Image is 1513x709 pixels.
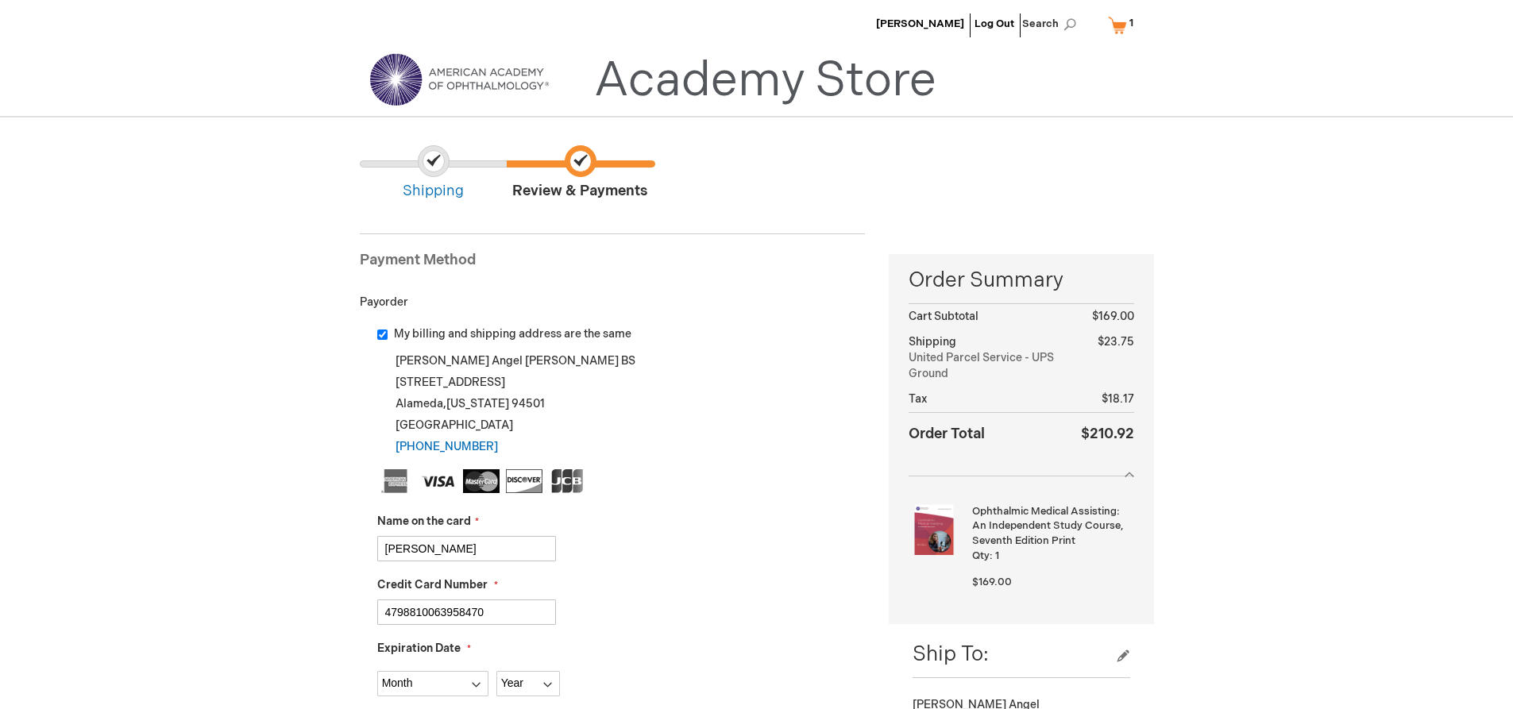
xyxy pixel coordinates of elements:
span: Shipping [360,145,507,202]
strong: Order Total [909,422,985,445]
span: United Parcel Service - UPS Ground [909,350,1080,382]
span: Search [1022,8,1083,40]
span: [US_STATE] [446,397,509,410]
a: Log Out [975,17,1014,30]
span: Credit Card Number [377,578,488,591]
span: Shipping [909,335,956,349]
img: Visa [420,469,457,493]
span: Qty [972,549,990,562]
div: [PERSON_NAME] Angel [PERSON_NAME] BS [STREET_ADDRESS] Alameda , 94501 [GEOGRAPHIC_DATA] [377,350,866,457]
th: Tax [909,387,1080,413]
span: 1 [1129,17,1133,29]
span: $23.75 [1098,335,1134,349]
span: $169.00 [972,576,1012,588]
div: Payment Method [360,250,866,279]
img: Ophthalmic Medical Assisting: An Independent Study Course, Seventh Edition Print [909,504,959,555]
img: JCB [549,469,585,493]
span: $210.92 [1081,426,1134,442]
span: Order Summary [909,266,1133,303]
a: 1 [1105,11,1144,39]
span: 1 [995,549,999,562]
img: Discover [506,469,542,493]
span: $18.17 [1102,392,1134,406]
span: $169.00 [1092,310,1134,323]
span: Payorder [360,295,408,309]
span: My billing and shipping address are the same [394,327,631,341]
a: [PHONE_NUMBER] [396,440,498,453]
img: American Express [377,469,414,493]
span: Expiration Date [377,642,461,655]
span: Review & Payments [507,145,654,202]
img: MasterCard [463,469,500,493]
a: Academy Store [594,52,936,110]
th: Cart Subtotal [909,304,1080,330]
a: [PERSON_NAME] [876,17,964,30]
input: Credit Card Number [377,599,556,625]
span: Ship To: [913,642,989,667]
span: Name on the card [377,514,471,528]
strong: Ophthalmic Medical Assisting: An Independent Study Course, Seventh Edition Print [972,504,1129,549]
